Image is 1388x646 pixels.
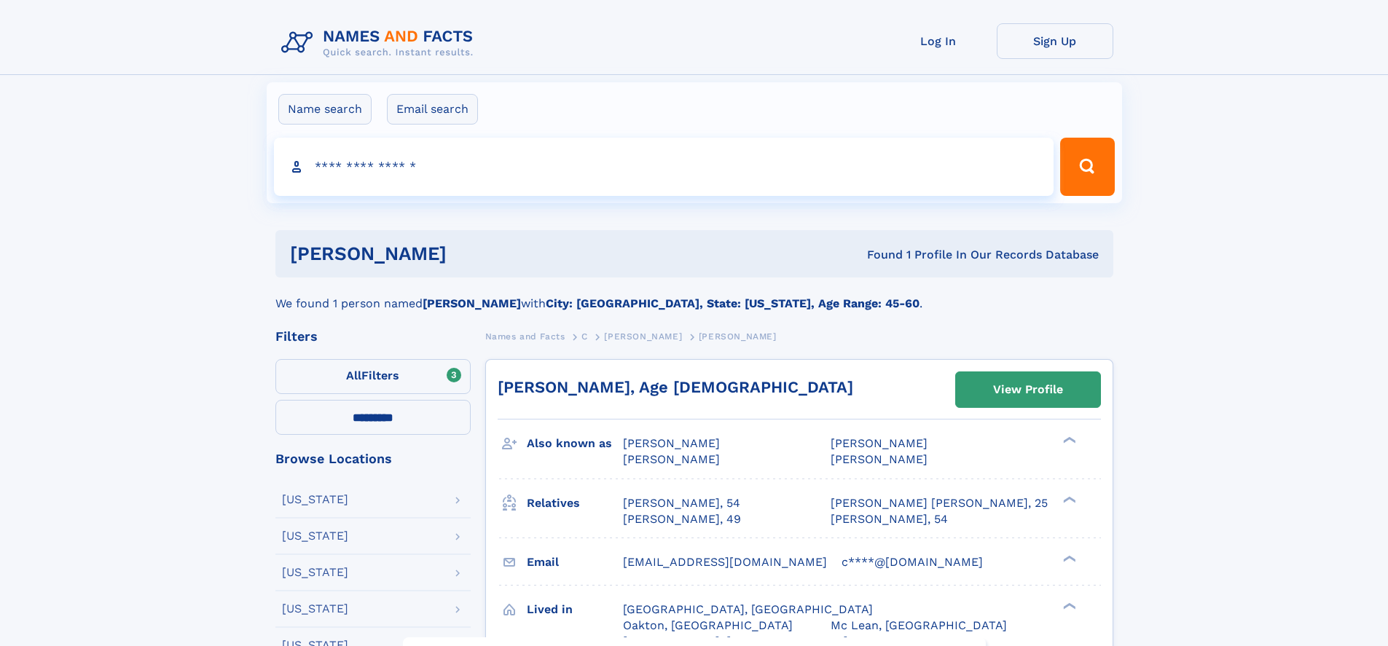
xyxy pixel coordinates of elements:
[831,495,1048,511] a: [PERSON_NAME] [PERSON_NAME], 25
[346,369,361,382] span: All
[274,138,1054,196] input: search input
[623,495,740,511] a: [PERSON_NAME], 54
[527,597,623,622] h3: Lived in
[1059,436,1077,445] div: ❯
[880,23,997,59] a: Log In
[282,494,348,505] div: [US_STATE]
[1060,138,1114,196] button: Search Button
[993,373,1063,406] div: View Profile
[275,359,471,394] label: Filters
[282,530,348,542] div: [US_STATE]
[831,511,948,527] a: [PERSON_NAME], 54
[581,327,588,345] a: C
[997,23,1113,59] a: Sign Up
[275,23,485,63] img: Logo Names and Facts
[527,550,623,575] h3: Email
[831,436,928,450] span: [PERSON_NAME]
[699,331,777,342] span: [PERSON_NAME]
[831,618,1007,632] span: Mc Lean, [GEOGRAPHIC_DATA]
[581,331,588,342] span: C
[546,296,920,310] b: City: [GEOGRAPHIC_DATA], State: [US_STATE], Age Range: 45-60
[275,452,471,465] div: Browse Locations
[1059,554,1077,563] div: ❯
[604,331,682,342] span: [PERSON_NAME]
[604,327,682,345] a: [PERSON_NAME]
[485,327,565,345] a: Names and Facts
[278,94,372,125] label: Name search
[290,245,657,263] h1: [PERSON_NAME]
[423,296,521,310] b: [PERSON_NAME]
[282,567,348,578] div: [US_STATE]
[623,436,720,450] span: [PERSON_NAME]
[623,555,827,569] span: [EMAIL_ADDRESS][DOMAIN_NAME]
[527,431,623,456] h3: Also known as
[1059,601,1077,610] div: ❯
[498,378,853,396] a: [PERSON_NAME], Age [DEMOGRAPHIC_DATA]
[623,511,741,527] a: [PERSON_NAME], 49
[831,452,928,466] span: [PERSON_NAME]
[656,247,1099,263] div: Found 1 Profile In Our Records Database
[527,491,623,516] h3: Relatives
[623,618,793,632] span: Oakton, [GEOGRAPHIC_DATA]
[387,94,478,125] label: Email search
[956,372,1100,407] a: View Profile
[275,330,471,343] div: Filters
[282,603,348,615] div: [US_STATE]
[623,602,873,616] span: [GEOGRAPHIC_DATA], [GEOGRAPHIC_DATA]
[1059,495,1077,504] div: ❯
[623,452,720,466] span: [PERSON_NAME]
[275,277,1113,312] div: We found 1 person named with .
